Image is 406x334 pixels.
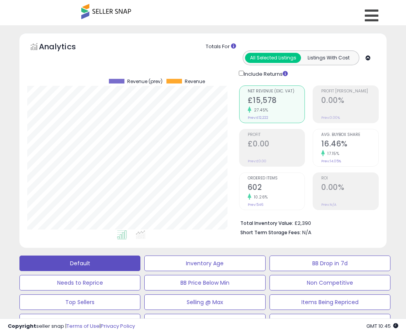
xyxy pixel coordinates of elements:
[321,96,378,106] h2: 0.00%
[144,275,265,291] button: BB Price Below Min
[301,53,357,63] button: Listings With Cost
[19,294,140,310] button: Top Sellers
[248,183,305,193] h2: 602
[240,229,301,236] b: Short Term Storage Fees:
[321,133,378,137] span: Avg. Buybox Share
[325,151,339,157] small: 17.15%
[269,256,390,271] button: BB Drop in 7d
[321,159,341,164] small: Prev: 14.05%
[251,194,268,200] small: 10.26%
[19,275,140,291] button: Needs to Reprice
[248,176,305,181] span: Ordered Items
[240,218,373,227] li: £2,390
[19,256,140,271] button: Default
[185,79,205,84] span: Revenue
[8,322,36,330] strong: Copyright
[206,43,381,50] div: Totals For
[248,139,305,150] h2: £0.00
[321,89,378,94] span: Profit [PERSON_NAME]
[302,229,311,236] span: N/A
[248,159,266,164] small: Prev: £0.00
[39,41,91,54] h5: Analytics
[248,115,268,120] small: Prev: £12,222
[251,107,268,113] small: 27.45%
[248,89,305,94] span: Net Revenue (Exc. VAT)
[248,202,263,207] small: Prev: 546
[101,322,135,330] a: Privacy Policy
[233,69,297,78] div: Include Returns
[127,79,163,84] span: Revenue (prev)
[144,294,265,310] button: Selling @ Max
[321,115,340,120] small: Prev: 0.00%
[321,183,378,193] h2: 0.00%
[269,294,390,310] button: Items Being Repriced
[366,322,398,330] span: 2025-08-12 10:45 GMT
[321,139,378,150] h2: 16.46%
[144,256,265,271] button: Inventory Age
[66,322,100,330] a: Terms of Use
[269,275,390,291] button: Non Competitive
[248,96,305,106] h2: £15,578
[321,202,336,207] small: Prev: N/A
[8,323,135,330] div: seller snap | |
[245,53,301,63] button: All Selected Listings
[321,176,378,181] span: ROI
[248,133,305,137] span: Profit
[240,220,293,226] b: Total Inventory Value:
